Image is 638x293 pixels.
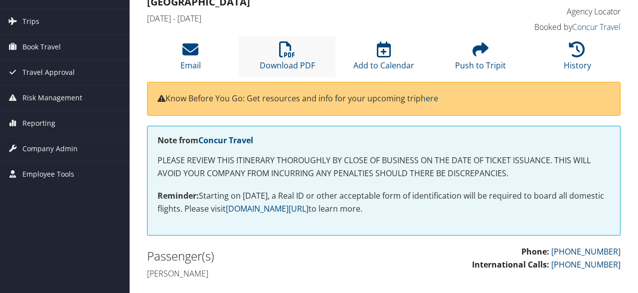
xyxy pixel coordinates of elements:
[421,93,438,104] a: here
[521,246,549,257] strong: Phone:
[551,259,621,270] a: [PHONE_NUMBER]
[158,92,610,105] p: Know Before You Go: Get resources and info for your upcoming trip
[572,21,621,32] a: Concur Travel
[158,190,199,201] strong: Reminder:
[513,21,621,32] h4: Booked by
[260,47,315,71] a: Download PDF
[455,47,506,71] a: Push to Tripit
[22,34,61,59] span: Book Travel
[147,268,376,279] h4: [PERSON_NAME]
[147,248,376,265] h2: Passenger(s)
[353,47,414,71] a: Add to Calendar
[147,13,498,24] h4: [DATE] - [DATE]
[22,111,55,136] span: Reporting
[22,9,39,34] span: Trips
[551,246,621,257] a: [PHONE_NUMBER]
[22,136,78,161] span: Company Admin
[22,60,75,85] span: Travel Approval
[472,259,549,270] strong: International Calls:
[198,135,253,146] a: Concur Travel
[513,6,621,17] h4: Agency Locator
[158,135,253,146] strong: Note from
[22,85,82,110] span: Risk Management
[158,190,610,215] p: Starting on [DATE], a Real ID or other acceptable form of identification will be required to boar...
[564,47,591,71] a: History
[226,203,309,214] a: [DOMAIN_NAME][URL]
[180,47,201,71] a: Email
[158,154,610,180] p: PLEASE REVIEW THIS ITINERARY THOROUGHLY BY CLOSE OF BUSINESS ON THE DATE OF TICKET ISSUANCE. THIS...
[22,162,74,187] span: Employee Tools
